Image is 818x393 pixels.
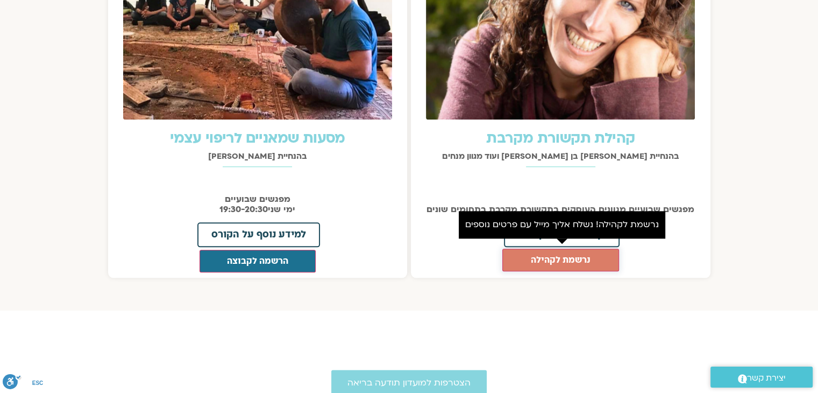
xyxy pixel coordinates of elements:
[486,129,635,148] a: קהילת תקשורת מקרבת
[200,250,316,272] button: הרשמה לקבוצה
[465,219,659,230] span: נרשמת לקהילה! נשלח אליך מייל עם פרטים נוספים
[747,371,786,385] span: יצירת קשר
[170,129,345,148] a: מסעות שמאניים לריפוי עצמי
[113,194,402,215] p: 19:30-20:30
[225,193,290,205] span: מפגשים שבועיים
[211,230,306,240] span: למידע נוסף על הקורס
[416,152,705,161] h2: בהנחיית [PERSON_NAME] בן [PERSON_NAME] ועוד מגוון מנחים
[710,367,813,388] a: יצירת קשר
[113,152,402,161] h2: בהנחיית [PERSON_NAME]
[268,203,295,215] span: ימי שני
[416,205,705,215] p: מפגשים שבועיים מגוונים העוסקים בתקשורת מקרבת בתחומים שונים
[197,222,320,247] a: למידע נוסף על הקורס
[502,249,619,271] button: נרשמת לקהילה
[347,378,471,388] span: הצטרפות למועדון תודעה בריאה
